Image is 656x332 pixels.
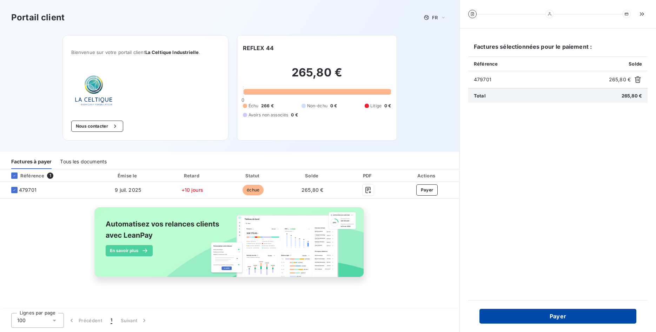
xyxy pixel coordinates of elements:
span: Litige [370,103,382,109]
span: 0 € [384,103,391,109]
span: 1 [111,317,112,324]
span: Total [474,93,486,99]
button: Nous contacter [71,121,123,132]
span: 265,80 € [622,93,642,99]
h6: Factures sélectionnées pour le paiement : [468,42,648,56]
div: Factures à payer [11,154,52,169]
div: PDF [343,172,393,179]
img: banner [88,203,372,289]
span: Échu [249,103,259,109]
span: Avoirs non associés [249,112,289,118]
span: 265,80 € [609,76,631,83]
span: 265,80 € [302,187,323,193]
span: 0 € [291,112,298,118]
span: 266 € [261,103,274,109]
span: Solde [629,61,642,67]
div: Solde [285,172,340,179]
h3: Portail client [11,11,65,24]
div: Émise le [96,172,160,179]
span: Bienvenue sur votre portail client . [71,49,220,55]
span: La Celtique Industrielle [145,49,199,55]
div: Référence [6,172,44,179]
img: Company logo [71,72,116,109]
span: 0 € [330,103,337,109]
span: FR [432,15,438,20]
h6: REFLEX 44 [243,44,274,52]
div: Retard [163,172,221,179]
span: 9 juil. 2025 [115,187,141,193]
button: 1 [106,313,117,328]
div: Statut [224,172,281,179]
button: Suivant [117,313,152,328]
span: 479701 [474,76,606,83]
span: 1 [47,172,53,179]
span: 479701 [19,187,37,194]
span: 0 [241,97,244,103]
button: Payer [416,184,438,196]
span: Référence [474,61,498,67]
div: Actions [396,172,458,179]
span: +10 jours [181,187,203,193]
button: Précédent [64,313,106,328]
div: Tous les documents [60,154,107,169]
span: échue [243,185,264,195]
span: Non-échu [307,103,327,109]
h2: 265,80 € [243,66,391,87]
span: 100 [17,317,26,324]
button: Payer [479,309,636,324]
